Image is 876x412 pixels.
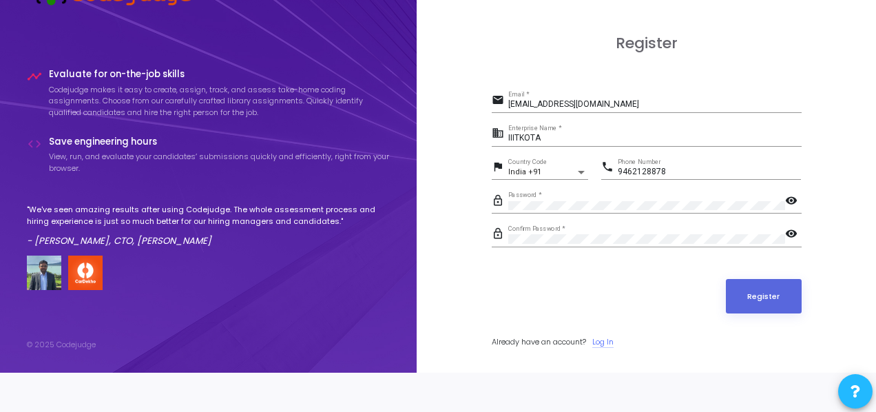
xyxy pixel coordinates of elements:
input: Email [508,100,802,110]
mat-icon: visibility [785,194,802,210]
h4: Evaluate for on-the-job skills [49,69,390,80]
input: Phone Number [618,167,801,177]
img: user image [27,256,61,290]
mat-icon: phone [601,160,618,176]
span: Already have an account? [492,336,586,347]
i: code [27,136,42,152]
h3: Register [492,34,802,52]
span: India +91 [508,167,541,176]
div: © 2025 Codejudge [27,339,96,351]
p: "We've seen amazing results after using Codejudge. The whole assessment process and hiring experi... [27,204,390,227]
mat-icon: visibility [785,227,802,243]
mat-icon: business [492,126,508,143]
mat-icon: flag [492,160,508,176]
mat-icon: lock_outline [492,194,508,210]
p: View, run, and evaluate your candidates’ submissions quickly and efficiently, right from your bro... [49,151,390,174]
img: company-logo [68,256,103,290]
input: Enterprise Name [508,134,802,143]
h4: Save engineering hours [49,136,390,147]
mat-icon: lock_outline [492,227,508,243]
button: Register [726,279,802,313]
p: Codejudge makes it easy to create, assign, track, and assess take-home coding assignments. Choose... [49,84,390,119]
i: timeline [27,69,42,84]
mat-icon: email [492,93,508,110]
em: - [PERSON_NAME], CTO, [PERSON_NAME] [27,234,211,247]
a: Log In [592,336,614,348]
